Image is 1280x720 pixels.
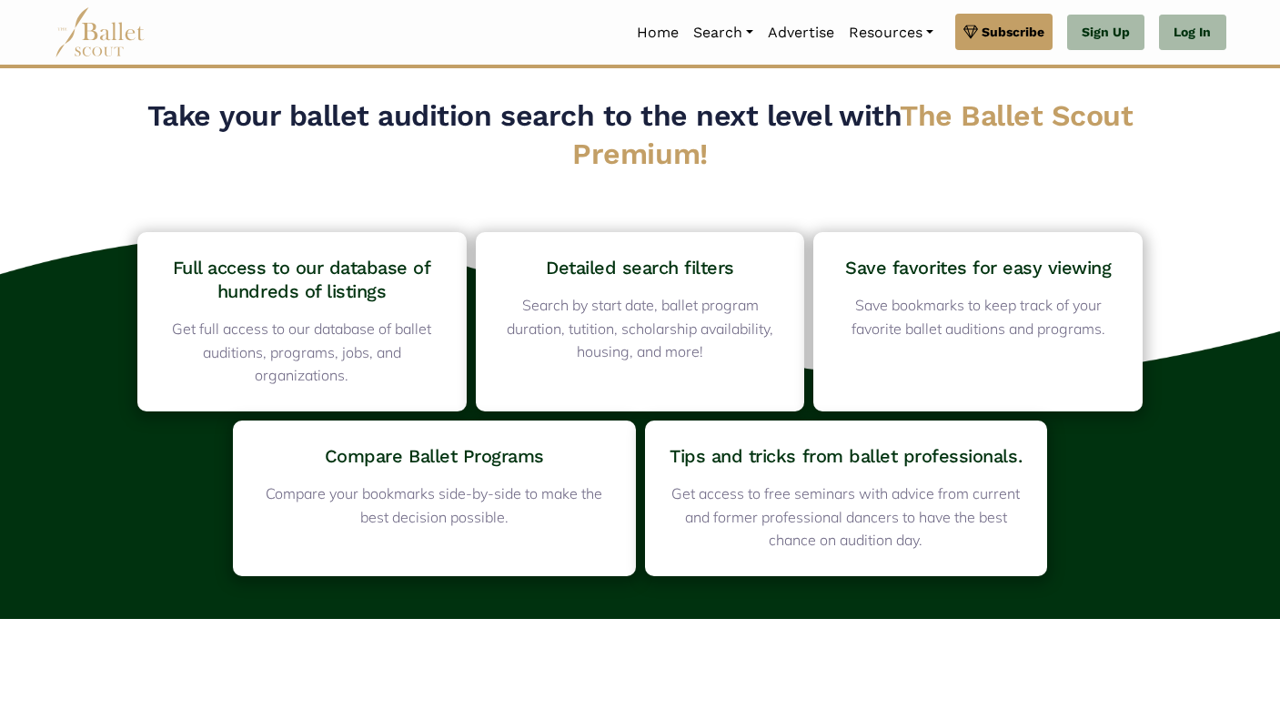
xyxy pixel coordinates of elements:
[161,318,443,388] p: Get full access to our database of ballet auditions, programs, jobs, and organizations.
[955,14,1053,50] a: Subscribe
[257,444,611,468] h4: Compare Ballet Programs
[1159,15,1225,51] a: Log In
[963,22,978,42] img: gem.svg
[572,98,1133,171] span: The Ballet Scout Premium!
[1067,15,1144,51] a: Sign Up
[669,444,1023,468] h4: Tips and tricks from ballet professionals.
[499,256,781,279] h4: Detailed search filters
[982,22,1044,42] span: Subscribe
[842,14,941,52] a: Resources
[686,14,761,52] a: Search
[499,294,781,364] p: Search by start date, ballet program duration, tutition, scholarship availability, housing, and m...
[630,14,686,52] a: Home
[837,256,1119,279] h4: Save favorites for easy viewing
[669,482,1023,553] p: Get access to free seminars with advice from current and former professional dancers to have the ...
[128,97,1153,173] h2: Take your ballet audition search to the next level with
[257,482,611,529] p: Compare your bookmarks side-by-side to make the best decision possible.
[837,294,1119,340] p: Save bookmarks to keep track of your favorite ballet auditions and programs.
[161,256,443,303] h4: Full access to our database of hundreds of listings
[761,14,842,52] a: Advertise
